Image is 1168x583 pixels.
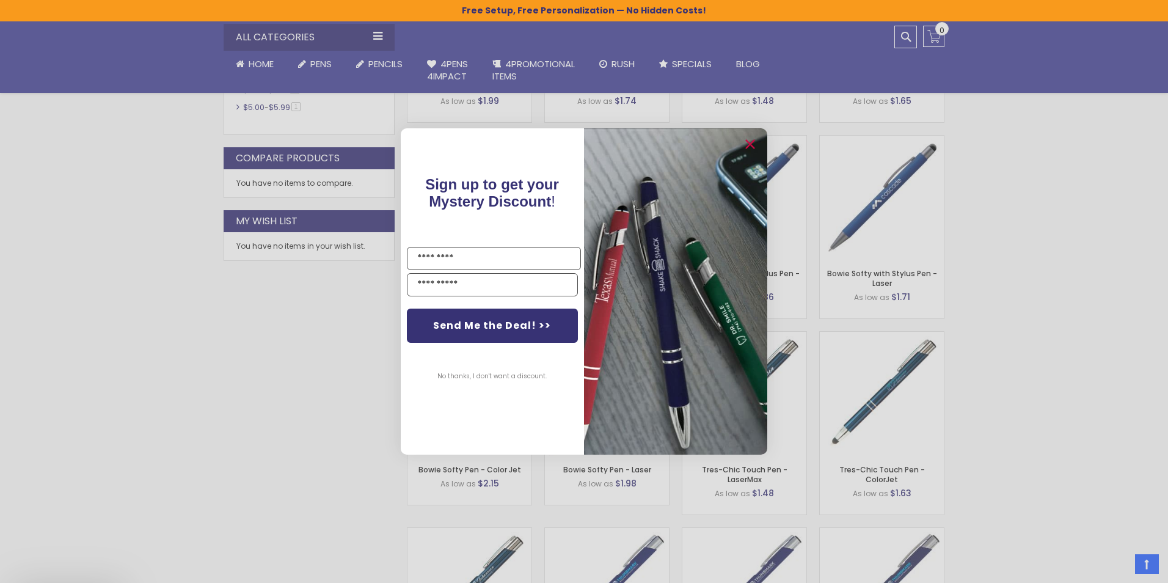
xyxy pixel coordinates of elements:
[426,176,560,210] span: Sign up to get your Mystery Discount
[584,128,767,454] img: pop-up-image
[426,176,560,210] span: !
[740,134,760,154] button: Close dialog
[1067,550,1168,583] iframe: Google Customer Reviews
[432,361,553,392] button: No thanks, I don't want a discount.
[407,309,578,343] button: Send Me the Deal! >>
